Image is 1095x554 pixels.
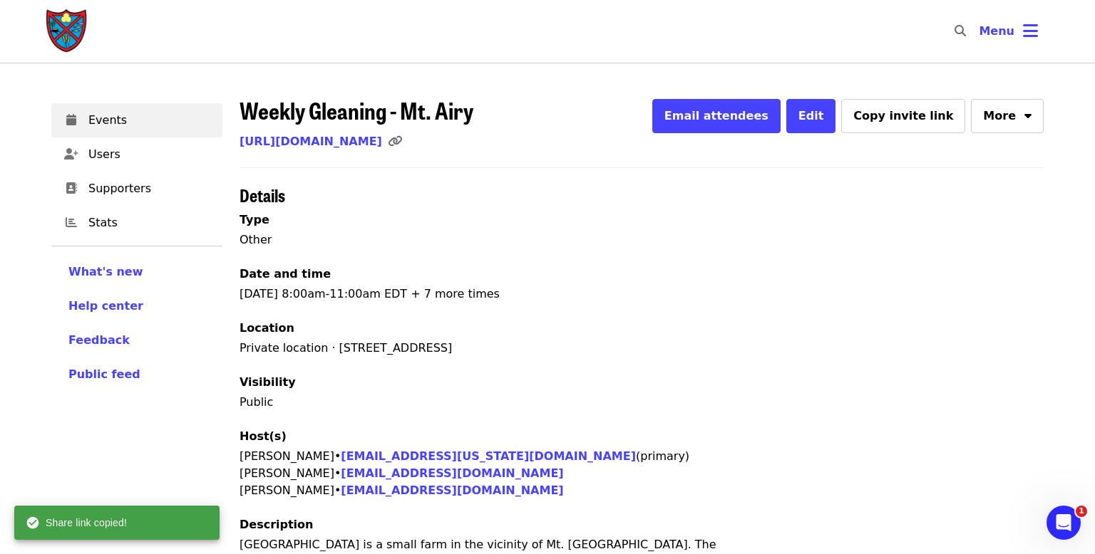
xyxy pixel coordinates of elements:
iframe: Intercom live chat [1047,506,1081,540]
i: address-book icon [66,182,77,195]
span: More [983,108,1016,125]
a: [EMAIL_ADDRESS][US_STATE][DOMAIN_NAME] [341,449,636,463]
p: Public [240,394,1044,411]
a: What's new [68,263,205,281]
span: Weekly Gleaning - Mt. Airy [240,93,473,127]
span: Description [240,518,313,531]
button: Toggle account menu [967,14,1049,48]
div: Share link copied! [26,510,127,535]
a: Events [51,103,222,137]
i: bars icon [1023,21,1038,41]
span: Help center [68,299,143,313]
button: Copy invite link [841,99,965,133]
span: Email attendees [664,109,768,122]
span: 1 [1076,506,1087,517]
span: Users [88,146,211,163]
a: Supporters [51,172,222,206]
i: user-plus icon [64,147,78,161]
a: Stats [51,206,222,240]
span: Events [88,112,211,129]
i: link icon [388,135,402,148]
a: [EMAIL_ADDRESS][DOMAIN_NAME] [341,466,563,480]
div: Private location · [STREET_ADDRESS] [240,340,1044,357]
button: More [971,99,1044,133]
a: [URL][DOMAIN_NAME] [240,135,382,148]
i: chart-bar icon [66,216,77,229]
span: Stats [88,214,211,231]
i: search icon [955,24,966,38]
button: Edit [786,99,836,133]
img: Society of St. Andrew - Home [46,9,88,54]
span: Date and time [240,267,331,281]
span: Location [240,321,294,335]
span: Other [240,233,272,246]
a: Users [51,137,222,172]
button: Feedback [68,332,130,349]
span: Edit [798,109,824,122]
a: [EMAIL_ADDRESS][DOMAIN_NAME] [341,484,563,497]
span: Type [240,213,269,226]
span: Supporters [88,180,211,197]
i: calendar icon [66,113,76,127]
span: Details [240,182,285,207]
span: What's new [68,265,143,278]
span: Copy invite link [853,109,953,122]
input: Search [975,14,986,48]
a: Public feed [68,366,205,383]
i: sort-down icon [1024,107,1032,120]
span: Host(s) [240,429,287,443]
a: Help center [68,298,205,315]
span: Public feed [68,367,140,381]
span: Menu [979,24,1014,38]
span: [PERSON_NAME] • (primary) [PERSON_NAME] • [PERSON_NAME] • [240,449,689,497]
span: Click to copy link! [388,135,411,148]
span: Visibility [240,375,296,389]
button: Email attendees [652,99,781,133]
